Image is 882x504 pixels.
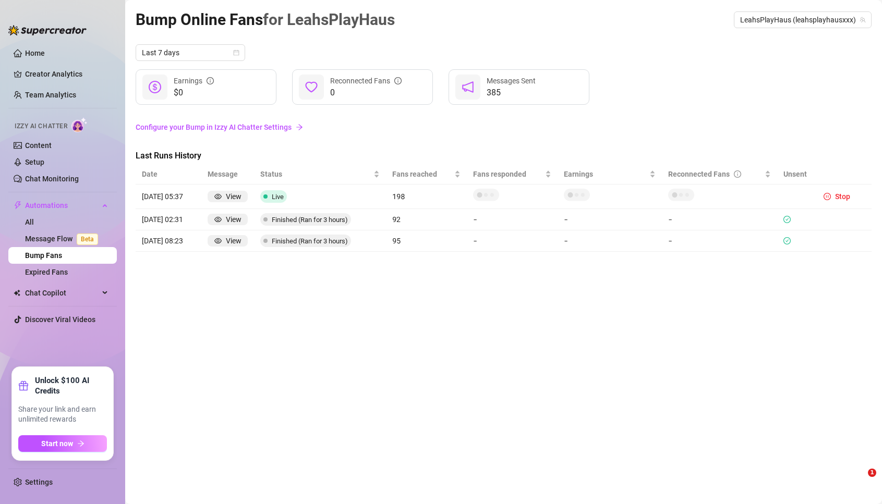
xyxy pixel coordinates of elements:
[174,87,214,99] span: $0
[25,285,99,301] span: Chat Copilot
[734,170,741,178] span: info-circle
[392,191,461,202] article: 198
[272,216,348,224] span: Finished (Ran for 3 hours)
[14,201,22,210] span: thunderbolt
[18,435,107,452] button: Start nowarrow-right
[25,218,34,226] a: All
[136,117,872,137] a: Configure your Bump in Izzy AI Chatter Settingsarrow-right
[25,235,102,243] a: Message FlowBeta
[558,164,662,185] th: Earnings
[467,164,558,185] th: Fans responded
[207,77,214,84] span: info-circle
[473,214,551,225] article: -
[386,164,467,185] th: Fans reached
[8,25,87,35] img: logo-BBDzfeDw.svg
[233,50,239,56] span: calendar
[473,168,543,180] span: Fans responded
[860,17,866,23] span: team
[25,478,53,486] a: Settings
[136,7,395,32] article: Bump Online Fans
[668,235,771,247] article: -
[214,193,222,200] span: eye
[41,439,73,448] span: Start now
[15,121,67,131] span: Izzy AI Chatter
[330,75,402,87] div: Reconnected Fans
[25,315,95,324] a: Discover Viral Videos
[25,175,79,183] a: Chat Monitoring
[201,164,254,185] th: Message
[668,214,771,225] article: -
[392,235,461,247] article: 95
[14,289,20,297] img: Chat Copilot
[18,404,107,425] span: Share your link and earn unlimited rewards
[668,168,763,180] div: Reconnected Fans
[25,268,68,276] a: Expired Fans
[136,150,311,162] span: Last Runs History
[226,235,241,247] div: View
[25,49,45,57] a: Home
[392,168,452,180] span: Fans reached
[564,235,568,247] article: -
[783,216,791,223] span: check-circle
[71,117,88,132] img: AI Chatter
[149,81,161,93] span: dollar
[564,168,647,180] span: Earnings
[462,81,474,93] span: notification
[305,81,318,93] span: heart
[847,469,872,494] iframe: Intercom live chat
[487,77,536,85] span: Messages Sent
[25,141,52,150] a: Content
[473,235,551,247] article: -
[819,190,854,203] button: Stop
[136,121,872,133] a: Configure your Bump in Izzy AI Chatter Settings
[783,237,791,244] span: check-circle
[564,214,568,225] article: -
[824,193,831,200] span: pause-circle
[25,66,108,82] a: Creator Analytics
[835,192,850,201] span: Stop
[330,87,402,99] span: 0
[214,237,222,244] span: eye
[272,193,284,201] span: Live
[226,214,241,225] div: View
[254,164,386,185] th: Status
[25,158,44,166] a: Setup
[260,168,371,180] span: Status
[142,214,195,225] article: [DATE] 02:31
[35,375,107,396] strong: Unlock $100 AI Credits
[392,214,461,225] article: 92
[142,191,195,202] article: [DATE] 05:37
[394,77,402,84] span: info-circle
[25,251,62,260] a: Bump Fans
[263,10,395,29] span: for LeahsPlayHaus
[18,380,29,391] span: gift
[272,237,348,245] span: Finished (Ran for 3 hours)
[25,197,99,214] span: Automations
[77,440,84,447] span: arrow-right
[142,45,239,60] span: Last 7 days
[777,164,813,185] th: Unsent
[226,191,241,202] div: View
[296,124,303,131] span: arrow-right
[487,87,536,99] span: 385
[868,469,876,477] span: 1
[740,12,865,28] span: LeahsPlayHaus (leahsplayhausxxx)
[77,233,98,245] span: Beta
[174,75,214,87] div: Earnings
[25,91,76,99] a: Team Analytics
[214,216,222,223] span: eye
[142,235,195,247] article: [DATE] 08:23
[136,164,201,185] th: Date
